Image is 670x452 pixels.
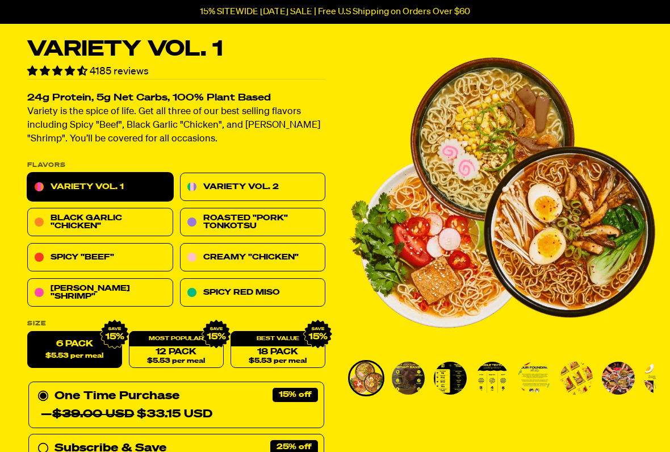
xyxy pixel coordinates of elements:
[303,320,333,349] img: IMG_9632.png
[600,360,636,396] li: Go to slide 7
[180,173,326,202] a: Variety Vol. 2
[27,173,173,202] a: Variety Vol. 1
[52,409,134,420] del: $39.00 USD
[202,320,231,349] img: IMG_9632.png
[432,360,468,396] li: Go to slide 3
[602,362,635,395] img: Variety Vol. 1
[27,321,325,327] label: Size
[249,358,307,365] span: $5.53 per meal
[348,360,656,396] div: PDP main carousel thumbnails
[27,162,325,169] p: Flavors
[27,332,122,369] label: 6 Pack
[180,279,326,307] a: Spicy Red Miso
[27,279,173,307] a: [PERSON_NAME] "Shrimp"
[558,360,594,396] li: Go to slide 6
[476,362,509,395] img: Variety Vol. 1
[27,94,325,103] h2: 24g Protein, 5g Net Carbs, 100% Plant Based
[516,360,552,396] li: Go to slide 5
[434,362,467,395] img: Variety Vol. 1
[560,362,593,395] img: Variety Vol. 1
[100,320,129,349] img: IMG_9632.png
[27,244,173,272] a: Spicy "Beef"
[518,362,551,395] img: Variety Vol. 1
[348,360,384,396] li: Go to slide 1
[27,106,325,147] p: Variety is the spice of life. Get all three of our best selling flavors including Spicy "Beef", B...
[180,244,326,272] a: Creamy "Chicken"
[474,360,510,396] li: Go to slide 4
[27,66,90,77] span: 4.55 stars
[348,39,656,346] div: PDP main carousel
[147,358,205,365] span: $5.53 per meal
[180,208,326,237] a: Roasted "Pork" Tonkotsu
[390,360,426,396] li: Go to slide 2
[27,39,325,60] h1: Variety Vol. 1
[231,332,325,369] a: 18 Pack$5.53 per meal
[129,332,224,369] a: 12 Pack$5.53 per meal
[37,387,315,424] div: One Time Purchase
[45,353,103,360] span: $5.53 per meal
[41,405,212,424] div: — $33.15 USD
[350,362,383,395] img: Variety Vol. 1
[348,39,656,346] img: Variety Vol. 1
[348,39,656,346] li: 1 of 8
[27,208,173,237] a: Black Garlic "Chicken"
[90,66,149,77] span: 4185 reviews
[392,362,425,395] img: Variety Vol. 1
